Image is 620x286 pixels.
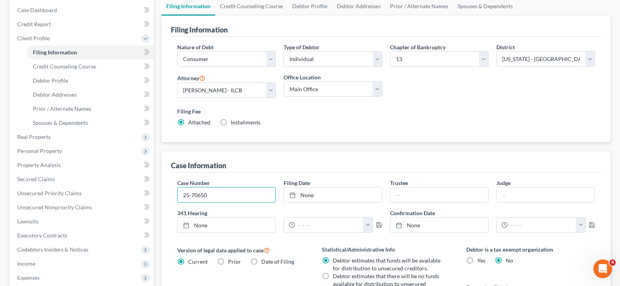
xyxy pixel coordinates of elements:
[506,257,513,264] span: No
[17,133,51,140] span: Real Property
[386,209,599,217] label: Confirmation Date
[295,218,363,232] input: -- : --
[27,102,154,116] a: Prior / Alternate Names
[231,119,261,126] span: Installments
[27,88,154,102] a: Debtor Addresses
[496,43,515,51] label: District
[261,258,294,265] span: Date of Filing
[228,258,241,265] span: Prior
[27,116,154,130] a: Spouses & Dependents
[17,274,40,281] span: Expenses
[508,218,576,232] input: -- : --
[33,119,88,126] span: Spouses & Dependents
[593,259,612,278] iframe: Intercom live chat
[284,43,320,51] label: Type of Debtor
[27,45,154,59] a: Filing Information
[177,107,595,115] label: Filing Fee
[27,59,154,74] a: Credit Counseling Course
[17,232,67,239] span: Executory Contracts
[11,214,154,228] a: Lawsuits
[188,119,210,126] span: Attached
[390,218,488,232] a: None
[11,158,154,172] a: Property Analysis
[188,258,208,265] span: Current
[17,260,35,267] span: Income
[322,245,451,254] label: Statistical/Administrative Info
[17,35,50,41] span: Client Profile
[466,245,595,254] label: Debtor is a tax exempt organization
[17,21,51,27] span: Credit Report
[11,228,154,243] a: Executory Contracts
[11,172,154,186] a: Secured Claims
[171,25,228,34] div: Filing Information
[177,43,214,51] label: Nature of Debt
[11,200,154,214] a: Unsecured Nonpriority Claims
[390,43,446,51] label: Chapter of Bankruptcy
[171,161,226,170] div: Case Information
[33,63,96,70] span: Credit Counseling Course
[390,179,408,187] label: Trustee
[177,245,306,255] label: Version of legal data applied to case
[17,147,62,154] span: Personal Property
[333,257,440,272] span: Debtor estimates that funds will be available for distribution to unsecured creditors.
[173,209,386,217] label: 341 Hearing
[17,176,55,182] span: Secured Claims
[496,179,510,187] label: Judge
[284,73,321,81] label: Office Location
[33,49,77,56] span: Filing Information
[11,186,154,200] a: Unsecured Priority Claims
[177,73,205,83] label: Attorney
[284,179,310,187] label: Filing Date
[284,187,382,202] a: None
[17,246,88,253] span: Codebtors Insiders & Notices
[33,77,68,84] span: Debtor Profile
[497,187,595,202] input: --
[477,257,485,264] span: Yes
[17,218,38,225] span: Lawsuits
[178,187,275,202] input: Enter case number...
[27,74,154,88] a: Debtor Profile
[177,179,210,187] label: Case Number
[17,204,92,210] span: Unsecured Nonpriority Claims
[609,259,616,266] span: 4
[11,3,154,17] a: Case Dashboard
[11,17,154,31] a: Credit Report
[33,105,91,112] span: Prior / Alternate Names
[17,190,82,196] span: Unsecured Priority Claims
[17,7,57,13] span: Case Dashboard
[178,218,275,232] a: None
[390,187,488,202] input: --
[33,91,77,98] span: Debtor Addresses
[17,162,61,168] span: Property Analysis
